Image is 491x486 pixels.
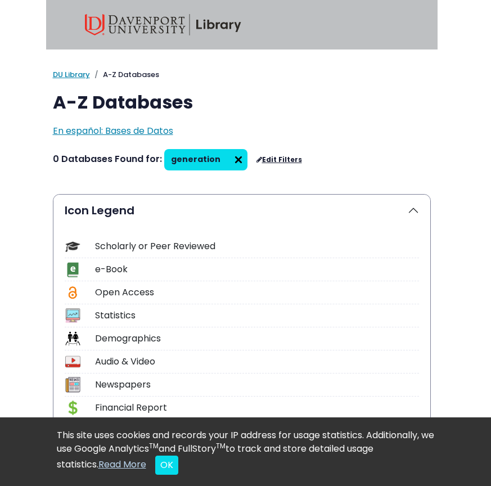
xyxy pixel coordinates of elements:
[95,378,419,391] div: Newspapers
[95,286,419,299] div: Open Access
[256,156,302,164] a: Edit Filters
[98,458,146,471] a: Read More
[65,400,80,415] img: Icon Financial Report
[155,456,178,475] button: Close
[95,309,419,322] div: Statistics
[65,262,80,277] img: Icon e-Book
[57,429,435,475] div: This site uses cookies and records your IP address for usage statistics. Additionally, we use Goo...
[95,240,419,253] div: Scholarly or Peer Reviewed
[149,441,159,451] sup: TM
[229,151,247,169] img: arr097.svg
[65,308,80,323] img: Icon Statistics
[216,441,226,451] sup: TM
[85,14,241,35] img: Davenport University Library
[53,92,431,113] h1: A-Z Databases
[53,195,430,226] button: Icon Legend
[53,69,431,80] nav: breadcrumb
[66,285,80,300] img: Icon Open Access
[171,154,220,165] span: generation
[95,263,419,276] div: e-Book
[53,69,90,80] a: DU Library
[65,377,80,392] img: Icon Newspapers
[95,332,419,345] div: Demographics
[90,69,159,80] li: A-Z Databases
[95,401,419,415] div: Financial Report
[65,239,80,254] img: Icon Scholarly or Peer Reviewed
[53,124,173,137] a: En español: Bases de Datos
[53,152,162,165] span: 0 Databases Found for:
[65,354,80,369] img: Icon Audio & Video
[95,355,419,368] div: Audio & Video
[65,331,80,346] img: Icon Demographics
